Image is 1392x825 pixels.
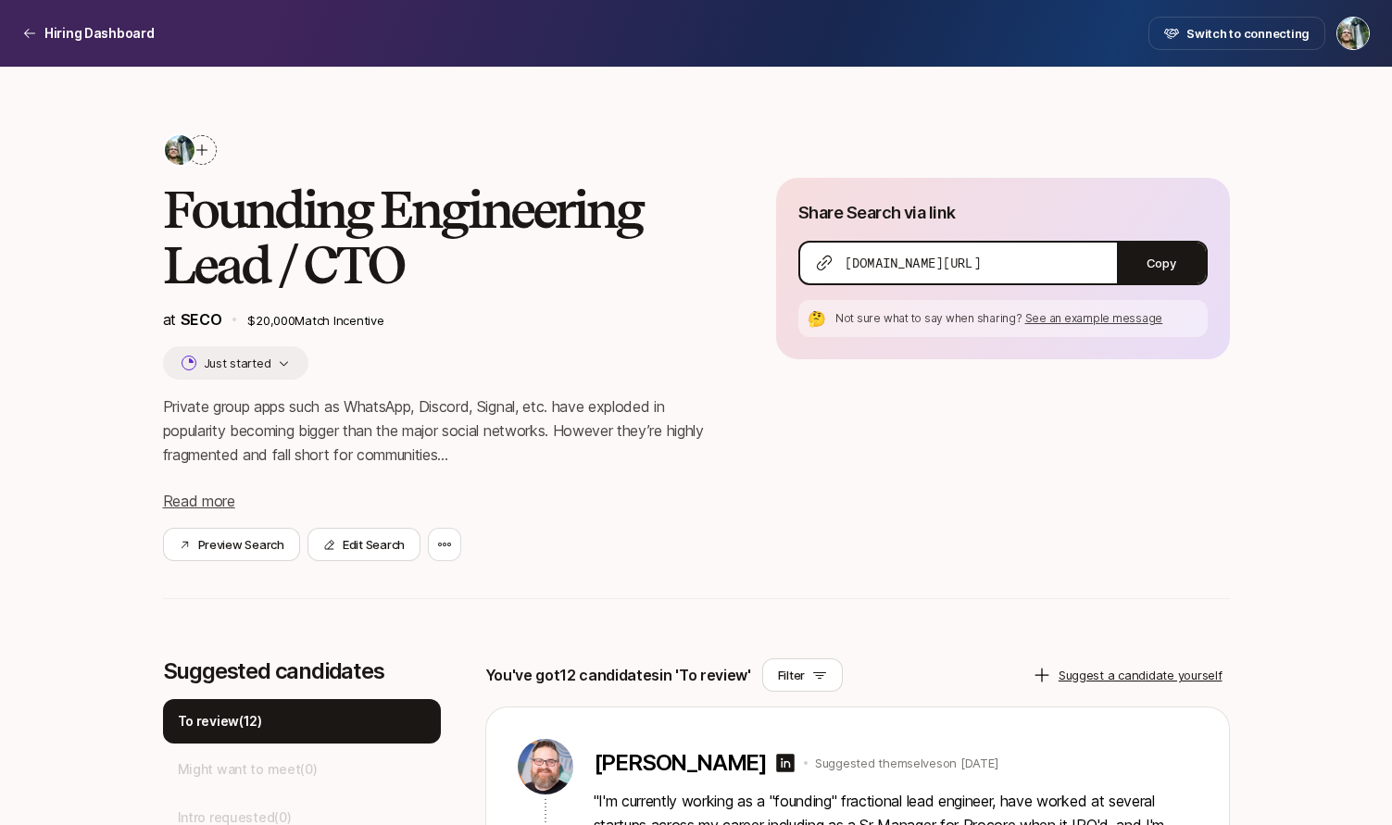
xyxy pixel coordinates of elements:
p: Private group apps such as WhatsApp, Discord, Signal, etc. have exploded in popularity becoming b... [163,394,717,467]
p: To review ( 12 ) [178,710,262,732]
img: Carter Cleveland [1337,18,1369,49]
button: Just started [163,346,309,380]
button: Switch to connecting [1148,17,1325,50]
button: Edit Search [307,528,420,561]
button: Preview Search [163,528,300,561]
p: Hiring Dashboard [44,22,155,44]
span: Read more [163,492,235,510]
span: Switch to connecting [1186,24,1310,43]
p: Share Search via link [798,200,956,226]
p: Not sure what to say when sharing? [835,310,1200,327]
img: 65164699_ce50_4634_b080_5da154b47c4f.jpg [518,739,573,794]
span: [DOMAIN_NAME][URL] [845,254,981,272]
span: See an example message [1025,311,1163,325]
p: [PERSON_NAME] [594,750,767,776]
p: Suggested candidates [163,658,441,684]
span: SECO [181,310,222,329]
p: Suggest a candidate yourself [1059,666,1223,684]
p: at [163,307,222,331]
p: $20,000 Match Incentive [247,311,717,330]
img: ACg8ocJ0mpdeUvCtCxd4mLeUrIcX20s3LOtP5jtjEZFvCMxUyDc=s160-c [165,135,194,165]
p: You've got 12 candidates in 'To review' [485,663,751,687]
h2: Founding Engineering Lead / CTO [163,181,717,293]
button: Filter [762,658,843,692]
button: Copy [1117,243,1206,283]
div: 🤔 [806,307,828,330]
button: Carter Cleveland [1336,17,1370,50]
p: Suggested themselves on [DATE] [815,754,997,772]
p: Might want to meet ( 0 ) [178,758,318,781]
